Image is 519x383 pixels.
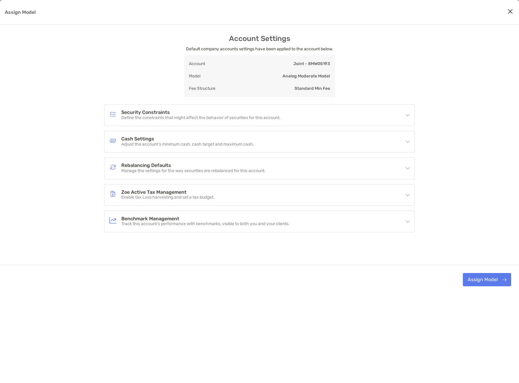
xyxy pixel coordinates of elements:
[109,217,116,224] img: Benchmark Management
[104,184,415,206] div: icon arrowZoe Active Tax ManagementZoe Active Tax ManagementEnable tax Loss harvesting and set a ...
[109,164,116,171] img: Rebalancing Defaults
[189,85,215,92] p: Fee Structure
[189,60,205,67] p: Account
[104,131,415,152] div: icon arrowCash SettingsCash SettingsAdjust the account’s minimum cash, cash target and maximum cash.
[406,166,410,170] img: icon arrow
[121,195,215,200] p: Enable tax Loss harvesting and set a tax budget.
[121,168,266,174] p: Manage the settings for the way securities are rebalanced for this account.
[104,105,415,126] div: icon arrowSecurity ConstraintsSecurity ConstraintsDefine the constraints that might affect the be...
[104,158,415,179] div: icon arrowRebalancing DefaultsRebalancing DefaultsManage the settings for the way securities are ...
[506,7,515,16] button: Close modal
[406,113,410,117] img: icon arrow
[186,45,333,53] p: Default company accounts settings have been applied to the account below.
[463,273,511,286] button: Assign Model
[5,8,36,16] p: Assign Model
[189,72,200,80] p: Model
[121,110,281,115] h4: Security Constraints
[282,72,330,80] p: Analog Moderate Model
[295,85,330,92] p: Standard Min Fee
[104,211,415,232] div: icon arrowBenchmark ManagementBenchmark ManagementTrack this account’s performance with benchmark...
[121,190,215,195] h4: Zoe Active Tax Management
[121,142,254,147] p: Adjust the account’s minimum cash, cash target and maximum cash.
[293,60,330,67] p: Joint - 8MW05193
[121,163,266,168] h4: Rebalancing Defaults
[121,216,290,221] h4: Benchmark Management
[406,140,410,144] img: icon arrow
[406,193,410,197] img: icon arrow
[406,219,410,224] img: icon arrow
[121,115,281,121] p: Define the constraints that might affect the behavior of securities for this account.
[109,190,116,197] img: Zoe Active Tax Management
[121,221,290,227] p: Track this account’s performance with benchmarks, visible to both you and your clients.
[121,137,254,142] h4: Cash Settings
[109,111,116,118] img: Security Constraints
[109,137,116,144] img: Cash Settings
[229,34,290,43] h3: Account Settings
